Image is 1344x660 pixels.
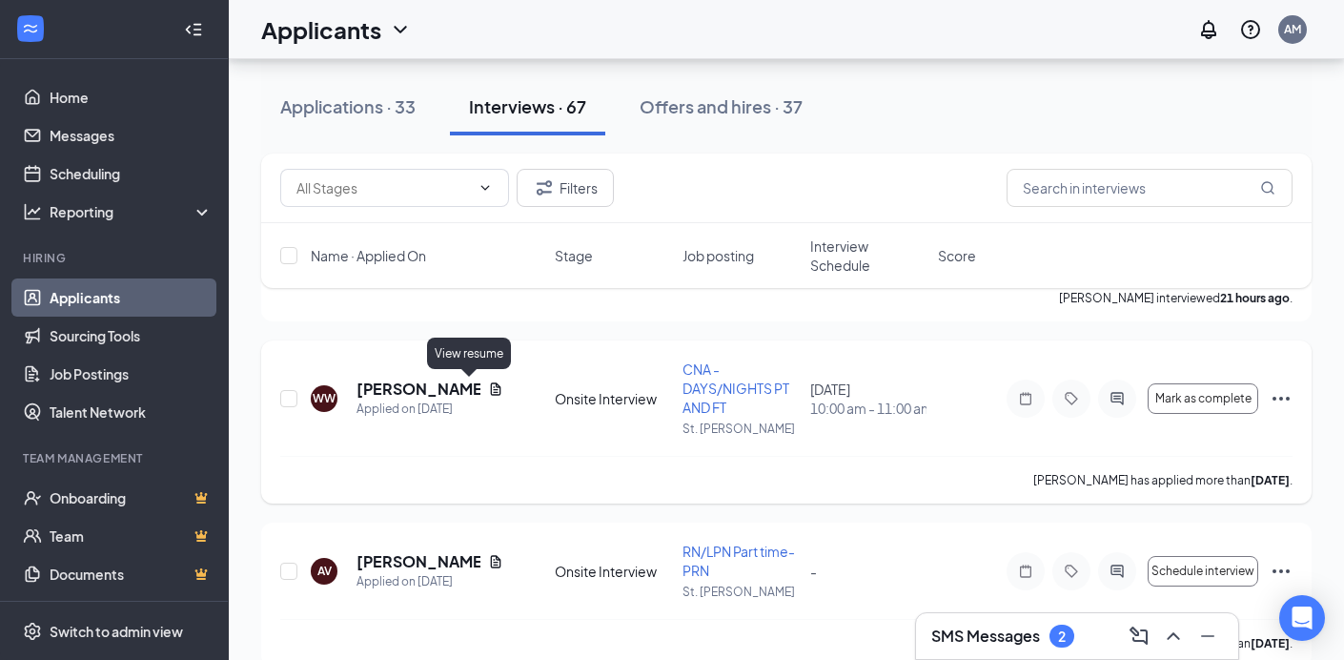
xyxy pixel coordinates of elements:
[1162,625,1185,648] svg: ChevronUp
[356,572,503,591] div: Applied on [DATE]
[296,177,470,198] input: All Stages
[50,155,213,193] a: Scheduling
[356,400,503,419] div: Applied on [DATE]
[23,622,42,641] svg: Settings
[356,379,480,400] h5: [PERSON_NAME]
[1014,564,1037,579] svg: Note
[1128,625,1151,648] svg: ComposeMessage
[1106,391,1129,406] svg: ActiveChat
[1192,621,1223,651] button: Minimize
[50,622,183,641] div: Switch to admin view
[1106,564,1129,579] svg: ActiveChat
[533,176,556,199] svg: Filter
[640,94,803,118] div: Offers and hires · 37
[356,551,480,572] h5: [PERSON_NAME]
[50,555,213,593] a: DocumentsCrown
[1155,392,1252,405] span: Mark as complete
[682,361,789,416] span: CNA -DAYS/NIGHTS PT AND FT
[23,450,209,466] div: Team Management
[50,393,213,431] a: Talent Network
[50,479,213,517] a: OnboardingCrown
[317,563,332,579] div: AV
[23,202,42,221] svg: Analysis
[1279,595,1325,641] div: Open Intercom Messenger
[1060,391,1083,406] svg: Tag
[682,543,795,579] span: RN/LPN Part time-PRN
[311,246,426,265] span: Name · Applied On
[1058,629,1066,645] div: 2
[1197,18,1220,41] svg: Notifications
[50,278,213,317] a: Applicants
[1270,387,1293,410] svg: Ellipses
[1270,560,1293,583] svg: Ellipses
[1151,565,1254,578] span: Schedule interview
[810,399,927,418] span: 10:00 am - 11:00 am
[682,584,799,600] p: St. [PERSON_NAME]
[810,237,927,275] span: Interview Schedule
[1007,169,1293,207] input: Search in interviews
[50,593,213,631] a: SurveysCrown
[313,390,336,406] div: WW
[50,202,214,221] div: Reporting
[1260,180,1275,196] svg: MagnifyingGlass
[1033,472,1293,488] p: [PERSON_NAME] has applied more than .
[184,20,203,39] svg: Collapse
[1284,21,1301,37] div: AM
[50,78,213,116] a: Home
[1239,18,1262,41] svg: QuestionInfo
[555,562,671,581] div: Onsite Interview
[1251,636,1290,650] b: [DATE]
[21,19,40,38] svg: WorkstreamLogo
[50,517,213,555] a: TeamCrown
[488,382,503,397] svg: Document
[261,13,381,46] h1: Applicants
[469,94,586,118] div: Interviews · 67
[427,338,511,369] div: View resume
[1148,383,1258,414] button: Mark as complete
[1124,621,1154,651] button: ComposeMessage
[1158,621,1189,651] button: ChevronUp
[1148,556,1258,587] button: Schedule interview
[682,421,799,437] p: St. [PERSON_NAME]
[517,169,614,207] button: Filter Filters
[23,250,209,266] div: Hiring
[938,246,976,265] span: Score
[555,389,671,408] div: Onsite Interview
[50,317,213,355] a: Sourcing Tools
[389,18,412,41] svg: ChevronDown
[555,246,593,265] span: Stage
[478,180,493,196] svg: ChevronDown
[50,116,213,155] a: Messages
[488,554,503,569] svg: Document
[1014,391,1037,406] svg: Note
[931,626,1040,647] h3: SMS Messages
[1196,625,1219,648] svg: Minimize
[810,563,817,580] span: -
[810,380,927,418] div: [DATE]
[1060,564,1083,579] svg: Tag
[1251,473,1290,487] b: [DATE]
[682,246,754,265] span: Job posting
[280,94,416,118] div: Applications · 33
[50,355,213,393] a: Job Postings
